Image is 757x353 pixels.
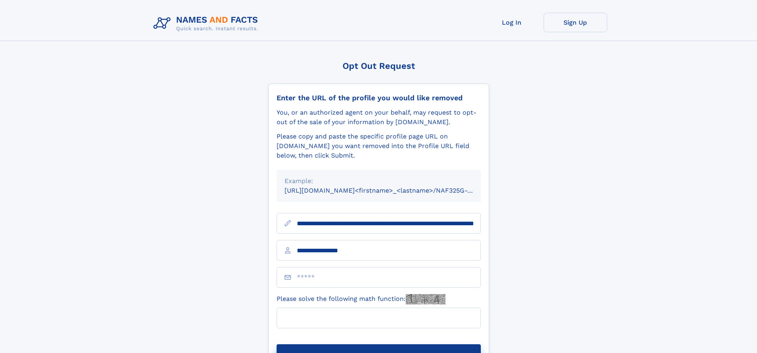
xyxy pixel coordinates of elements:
[277,132,481,160] div: Please copy and paste the specific profile page URL on [DOMAIN_NAME] you want removed into the Pr...
[285,187,496,194] small: [URL][DOMAIN_NAME]<firstname>_<lastname>/NAF325G-xxxxxxxx
[268,61,489,71] div: Opt Out Request
[480,13,544,32] a: Log In
[544,13,607,32] a: Sign Up
[150,13,265,34] img: Logo Names and Facts
[277,294,445,304] label: Please solve the following math function:
[277,108,481,127] div: You, or an authorized agent on your behalf, may request to opt-out of the sale of your informatio...
[285,176,473,186] div: Example:
[277,94,481,102] div: Enter the URL of the profile you would like removed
